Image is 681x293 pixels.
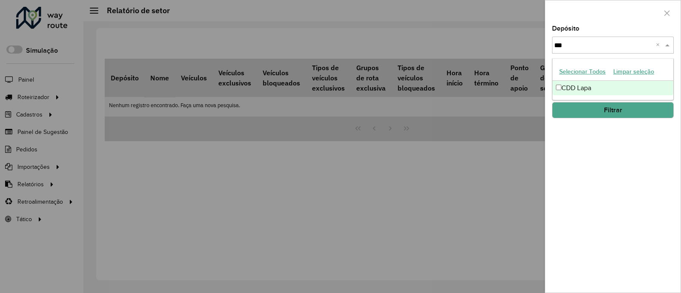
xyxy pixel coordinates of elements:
button: Selecionar Todos [555,65,609,78]
button: Limpar seleção [609,65,658,78]
button: Filtrar [552,102,674,118]
label: Depósito [552,23,579,34]
div: CDD Lapa [552,81,673,95]
span: Clear all [656,40,663,50]
ng-dropdown-panel: Options list [552,58,674,100]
